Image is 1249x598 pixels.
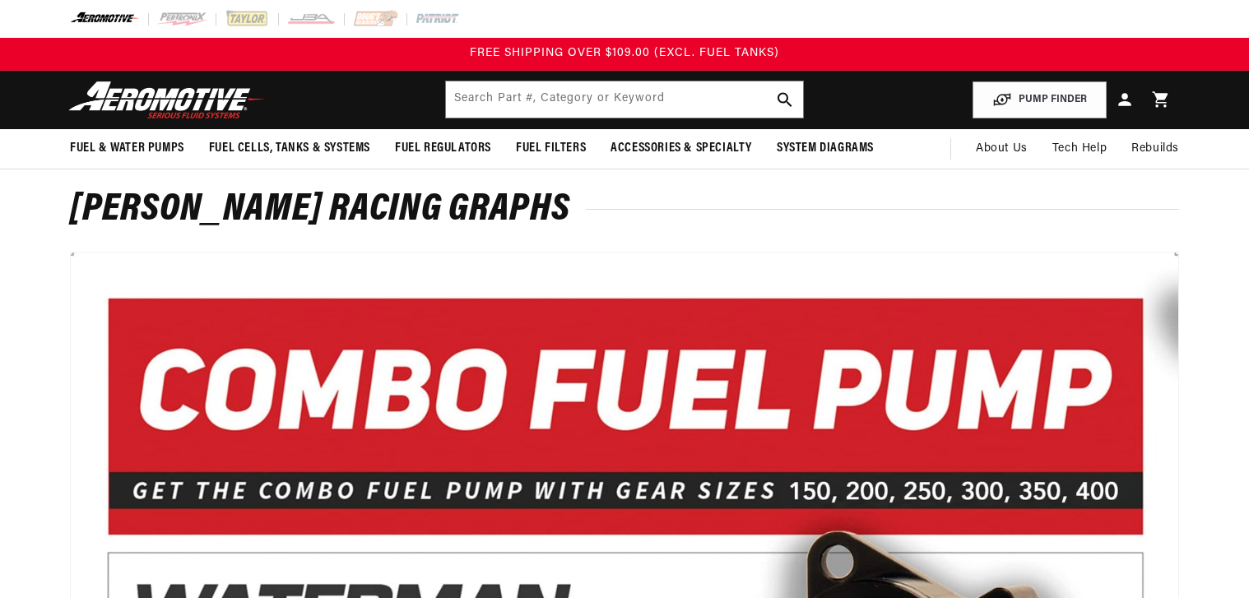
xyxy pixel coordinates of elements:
summary: Rebuilds [1119,129,1191,169]
summary: Fuel Cells, Tanks & Systems [197,129,383,168]
summary: System Diagrams [764,129,886,168]
span: Fuel Cells, Tanks & Systems [209,140,370,157]
span: Fuel & Water Pumps [70,140,184,157]
span: Accessories & Specialty [611,140,752,157]
summary: Fuel Filters [504,129,598,168]
span: Tech Help [1052,140,1107,158]
summary: Accessories & Specialty [598,129,764,168]
summary: Fuel Regulators [383,129,504,168]
span: Fuel Regulators [395,140,491,157]
span: Rebuilds [1131,140,1179,158]
summary: Fuel & Water Pumps [58,129,197,168]
span: About Us [976,142,1028,155]
input: Search by Part Number, Category or Keyword [446,81,803,118]
span: Fuel Filters [516,140,586,157]
img: Aeromotive [64,81,270,119]
a: About Us [963,129,1040,169]
button: search button [767,81,803,118]
span: System Diagrams [777,140,874,157]
summary: Tech Help [1040,129,1119,169]
h2: [PERSON_NAME] Racing Graphs [70,192,1179,227]
span: FREE SHIPPING OVER $109.00 (EXCL. FUEL TANKS) [470,47,779,59]
button: PUMP FINDER [973,81,1107,118]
